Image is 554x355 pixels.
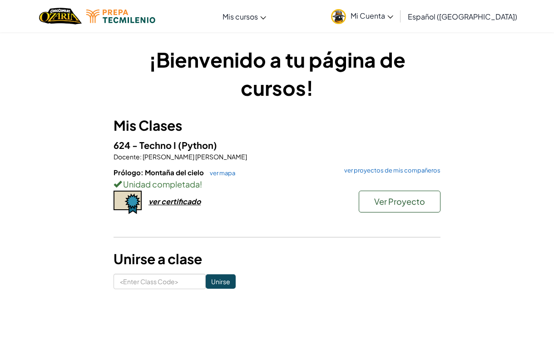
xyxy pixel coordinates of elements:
[142,153,247,161] span: [PERSON_NAME] [PERSON_NAME]
[331,9,346,24] img: avatar
[205,169,235,177] a: ver mapa
[86,10,155,23] img: Tecmilenio logo
[351,11,393,20] span: Mi Cuenta
[39,7,81,25] img: Home
[200,179,202,189] span: !
[114,168,205,177] span: Prólogo: Montaña del cielo
[148,197,201,206] div: ver certificado
[114,45,440,102] h1: ¡Bienvenido a tu página de cursos!
[140,153,142,161] span: :
[403,4,522,29] a: Español ([GEOGRAPHIC_DATA])
[374,196,425,207] span: Ver Proyecto
[114,191,142,214] img: certificate-icon.png
[326,2,398,30] a: Mi Cuenta
[114,139,178,151] span: 624 - Techno I
[114,197,201,206] a: ver certificado
[114,274,206,289] input: <Enter Class Code>
[340,168,440,173] a: ver proyectos de mis compañeros
[408,12,517,21] span: Español ([GEOGRAPHIC_DATA])
[218,4,271,29] a: Mis cursos
[114,115,440,136] h3: Mis Clases
[206,274,236,289] input: Unirse
[223,12,258,21] span: Mis cursos
[114,153,140,161] span: Docente
[178,139,217,151] span: (Python)
[122,179,200,189] span: Unidad completada
[114,249,440,269] h3: Unirse a clase
[359,191,440,212] button: Ver Proyecto
[39,7,81,25] a: Ozaria by CodeCombat logo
